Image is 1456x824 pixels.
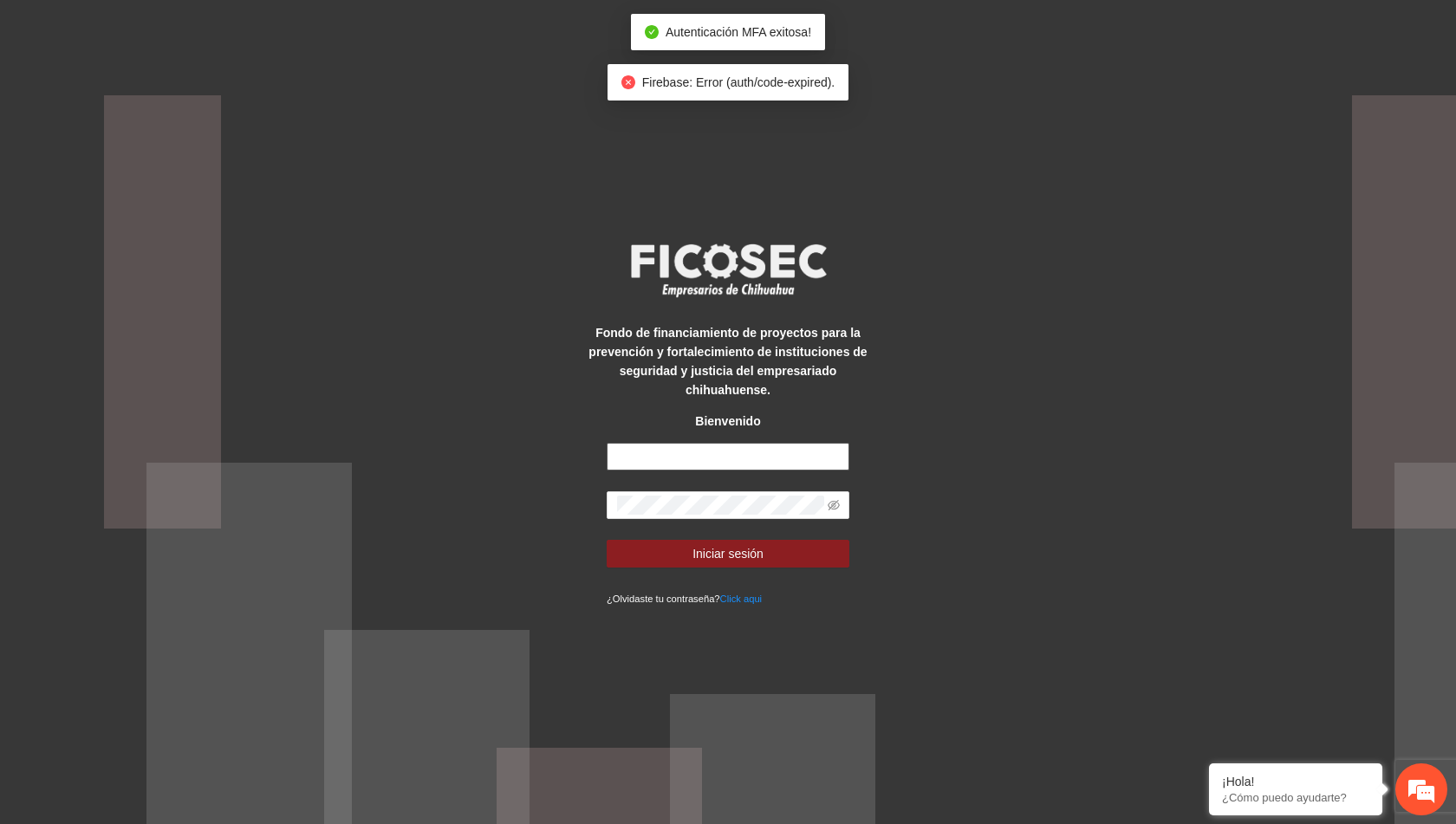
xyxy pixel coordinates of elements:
span: eye-invisible [828,499,840,511]
a: Click aqui [720,594,763,604]
strong: Fondo de financiamiento de proyectos para la prevención y fortalecimiento de instituciones de seg... [588,326,867,397]
button: Iniciar sesión [607,540,849,568]
p: ¿Cómo puedo ayudarte? [1222,791,1369,804]
span: close-circle [621,75,635,89]
span: Iniciar sesión [692,544,764,563]
span: Firebase: Error (auth/code-expired). [642,75,835,89]
div: Minimizar ventana de chat en vivo [284,9,326,50]
strong: Bienvenido [695,414,760,428]
div: Chatee con nosotros ahora [90,88,291,111]
div: ¡Hola! [1222,775,1369,788]
img: logo [620,238,836,302]
small: ¿Olvidaste tu contraseña? [607,594,762,604]
span: Estamos en línea. [101,231,239,406]
span: Autenticación MFA exitosa! [666,25,811,39]
span: check-circle [645,25,659,39]
textarea: Escriba su mensaje y pulse “Intro” [9,473,330,534]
